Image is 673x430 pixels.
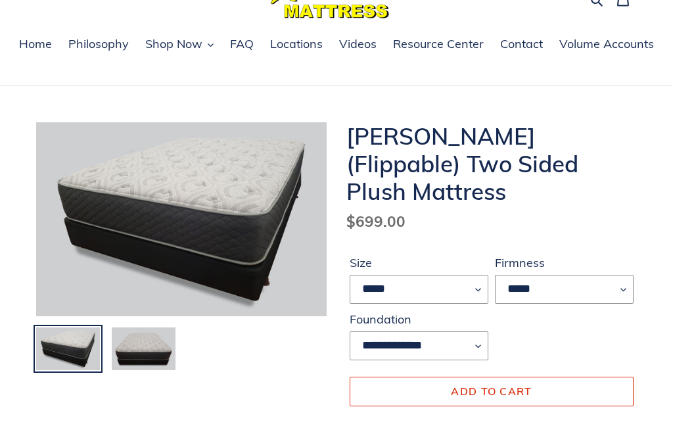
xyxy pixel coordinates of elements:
a: Home [12,35,58,55]
h1: [PERSON_NAME] (Flippable) Two Sided Plush Mattress [346,122,637,205]
span: Philosophy [68,36,129,52]
a: Videos [333,35,383,55]
span: FAQ [230,36,254,52]
span: Contact [500,36,543,52]
a: Resource Center [386,35,490,55]
a: Philosophy [62,35,135,55]
a: Locations [264,35,329,55]
span: Videos [339,36,377,52]
label: Foundation [350,310,488,328]
span: Add to cart [451,385,532,398]
img: Load image into Gallery viewer, Del Ray (Flippable) Two Sided Plush Mattress [110,326,177,371]
label: Size [350,254,488,272]
a: Volume Accounts [553,35,661,55]
a: Contact [494,35,549,55]
span: Home [19,36,52,52]
span: Resource Center [393,36,484,52]
button: Shop Now [139,35,220,55]
img: Load image into Gallery viewer, Del Ray (Flippable) Two Sided Plush Mattress [35,326,101,371]
span: Volume Accounts [559,36,654,52]
a: FAQ [223,35,260,55]
span: Shop Now [145,36,202,52]
span: Locations [270,36,323,52]
button: Add to cart [350,377,634,406]
label: Firmness [495,254,634,272]
span: $699.00 [346,212,406,231]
